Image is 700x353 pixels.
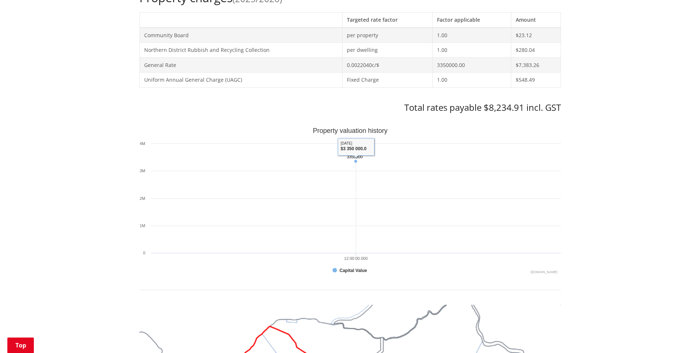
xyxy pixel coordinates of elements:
th: Factor applicable [433,12,511,27]
td: $7,383.26 [511,57,561,73]
text: 12:00:00.000 [344,256,367,261]
h3: Total rates payable $8,234.91 incl. GST [139,102,561,113]
path: Sunday, Jun 30, 2024, 3,350,000. Capital Value. [354,160,357,163]
text: Chart credits: Highcharts.com [530,270,557,274]
td: 3350000.00 [433,57,511,73]
td: 0.0022040c/$ [342,57,433,73]
td: General Rate [139,57,342,73]
td: Uniform Annual General Charge (UAGC) [139,73,342,88]
td: per dwelling [342,43,433,58]
text: 3350000 [347,155,363,159]
button: Show Capital Value [333,267,368,274]
td: $23.12 [511,28,561,43]
td: $280.04 [511,43,561,58]
text: 4M [139,141,145,146]
td: 1.00 [433,43,511,58]
td: Community Board [139,28,342,43]
td: per property [342,28,433,43]
a: Top [7,338,34,353]
td: $548.49 [511,73,561,88]
text: Property valuation history [313,127,387,134]
th: Targeted rate factor [342,12,433,27]
th: Amount [511,12,561,27]
td: 1.00 [433,73,511,88]
td: Northern District Rubbish and Recycling Collection [139,43,342,58]
text: 1M [139,223,145,228]
text: 0 [143,251,145,255]
iframe: Messenger Launcher [666,322,693,349]
text: 3M [139,169,145,173]
svg: Interactive chart [139,128,561,275]
text: 2M [139,196,145,201]
td: 1.00 [433,28,511,43]
td: Fixed Charge [342,73,433,88]
div: Property valuation history. Highcharts interactive chart. [139,128,561,275]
